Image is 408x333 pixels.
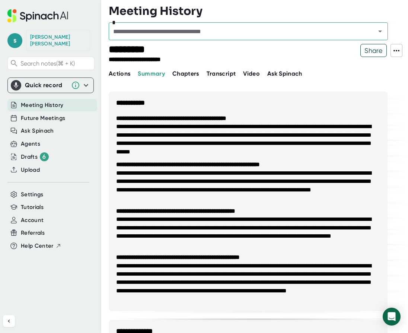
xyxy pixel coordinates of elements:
label: Font Size [3,45,26,51]
span: Actions [109,70,130,77]
h3: Meeting History [109,4,203,18]
button: Ask Spinach [267,69,302,78]
div: Open Intercom Messenger [383,308,401,326]
span: Summary [138,70,165,77]
button: Drafts 6 [21,152,49,161]
button: Actions [109,69,130,78]
button: Upload [21,166,40,174]
button: Help Center [21,242,61,250]
button: Share [360,44,387,57]
a: Back to Top [11,10,40,16]
h3: Style [3,23,109,32]
button: Settings [21,190,44,199]
button: Tutorials [21,203,44,212]
span: s [7,33,22,48]
div: Quick record [25,82,67,89]
span: Ask Spinach [267,70,302,77]
div: Quick record [11,78,90,93]
button: Open [375,26,385,37]
button: Video [243,69,260,78]
button: Ask Spinach [21,127,54,135]
span: Search notes (⌘ + K) [20,60,92,67]
button: Future Meetings [21,114,65,123]
span: Help Center [21,242,54,250]
div: Outline [3,3,109,10]
button: Account [21,216,44,225]
span: Video [243,70,260,77]
button: Transcript [207,69,236,78]
button: Collapse sidebar [3,315,15,327]
div: Drafts [21,152,49,161]
button: Chapters [172,69,199,78]
span: Transcript [207,70,236,77]
span: 16 px [9,52,21,58]
button: Summary [138,69,165,78]
div: 6 [40,152,49,161]
button: Meeting History [21,101,63,110]
div: Sharon Albin [30,34,86,47]
span: Chapters [172,70,199,77]
button: Referrals [21,229,45,237]
button: Agents [21,140,40,148]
